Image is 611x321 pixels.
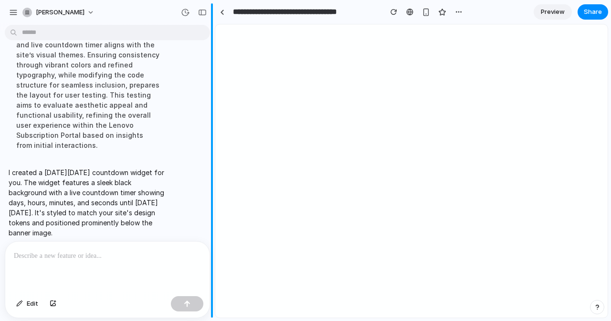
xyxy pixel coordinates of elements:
button: Edit [11,296,43,311]
span: [PERSON_NAME] [36,8,84,17]
span: Preview [541,7,565,17]
span: Share [584,7,602,17]
span: Edit [27,299,38,309]
p: I created a [DATE][DATE] countdown widget for you. The widget features a sleek black background w... [9,167,168,238]
button: Share [578,4,608,20]
button: [PERSON_NAME] [19,5,99,20]
a: Preview [534,4,572,20]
